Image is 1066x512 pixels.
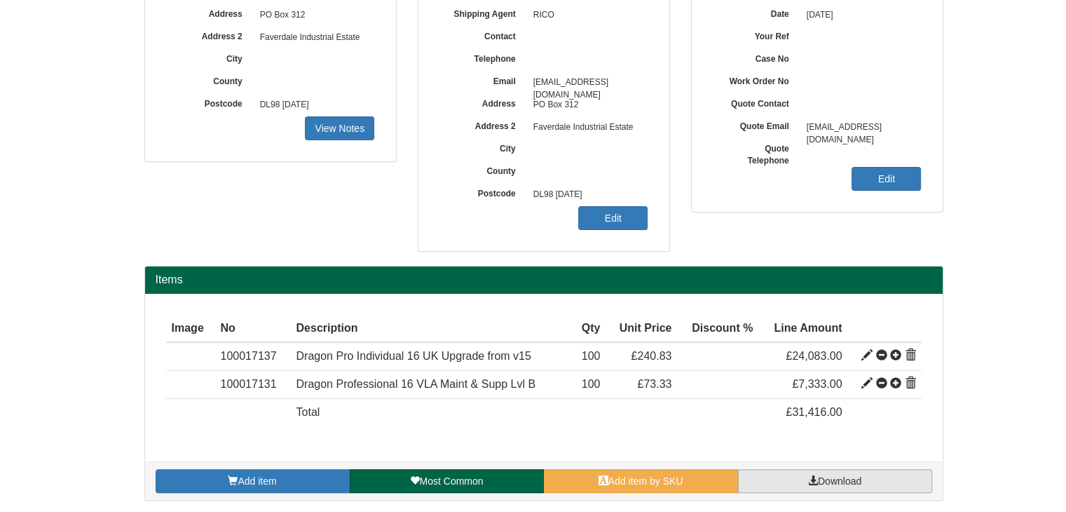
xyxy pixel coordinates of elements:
[439,94,526,110] label: Address
[166,4,253,20] label: Address
[290,315,572,343] th: Description
[637,378,671,390] span: £73.33
[713,94,800,110] label: Quote Contact
[713,49,800,65] label: Case No
[606,315,677,343] th: Unit Price
[713,27,800,43] label: Your Ref
[439,184,526,200] label: Postcode
[166,94,253,110] label: Postcode
[238,476,276,487] span: Add item
[786,350,842,362] span: £24,083.00
[166,49,253,65] label: City
[526,4,648,27] span: RICO
[305,116,374,140] a: View Notes
[290,399,572,426] td: Total
[852,167,921,191] a: Edit
[713,4,800,20] label: Date
[214,315,290,343] th: No
[713,72,800,88] label: Work Order No
[786,406,842,418] span: £31,416.00
[758,315,847,343] th: Line Amount
[818,476,861,487] span: Download
[439,139,526,155] label: City
[439,72,526,88] label: Email
[738,469,932,493] a: Download
[156,274,932,286] h2: Items
[526,94,648,116] span: PO Box 312
[166,27,253,43] label: Address 2
[582,350,601,362] span: 100
[713,116,800,133] label: Quote Email
[439,116,526,133] label: Address 2
[572,315,606,343] th: Qty
[439,161,526,177] label: County
[253,4,375,27] span: PO Box 312
[713,139,800,167] label: Quote Telephone
[792,378,842,390] span: £7,333.00
[631,350,672,362] span: £240.83
[253,27,375,49] span: Faverdale Industrial Estate
[214,371,290,399] td: 100017131
[582,378,601,390] span: 100
[800,116,922,139] span: [EMAIL_ADDRESS][DOMAIN_NAME]
[677,315,758,343] th: Discount %
[214,342,290,370] td: 100017137
[296,378,535,390] span: Dragon Professional 16 VLA Maint & Supp Lvl B
[526,116,648,139] span: Faverdale Industrial Estate
[296,350,531,362] span: Dragon Pro Individual 16 UK Upgrade from v15
[608,476,683,487] span: Add item by SKU
[526,184,648,206] span: DL98 [DATE]
[526,72,648,94] span: [EMAIL_ADDRESS][DOMAIN_NAME]
[439,49,526,65] label: Telephone
[439,4,526,20] label: Shipping Agent
[166,315,215,343] th: Image
[253,94,375,116] span: DL98 [DATE]
[166,72,253,88] label: County
[800,4,922,27] span: [DATE]
[439,27,526,43] label: Contact
[419,476,483,487] span: Most Common
[578,206,648,230] a: Edit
